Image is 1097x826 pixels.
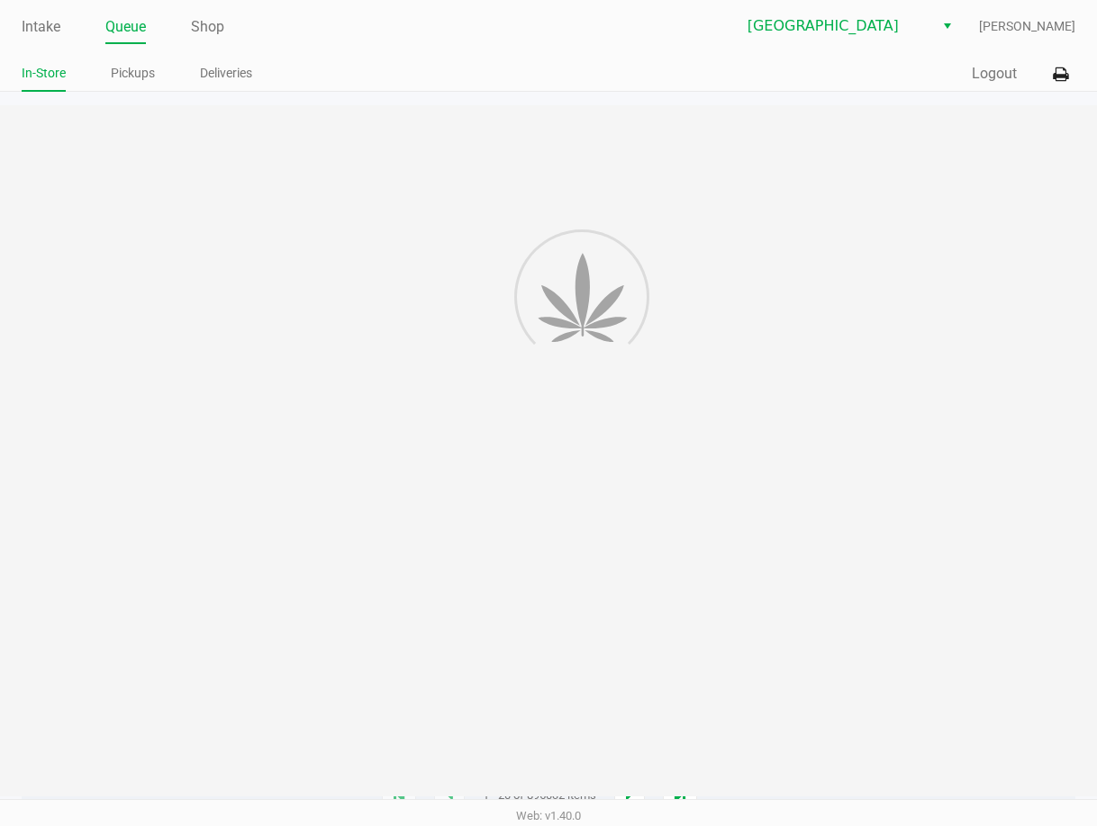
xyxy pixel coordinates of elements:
[105,14,146,40] a: Queue
[200,62,252,85] a: Deliveries
[748,15,923,37] span: [GEOGRAPHIC_DATA]
[22,14,60,40] a: Intake
[22,62,66,85] a: In-Store
[191,14,224,40] a: Shop
[516,809,581,822] span: Web: v1.40.0
[111,62,155,85] a: Pickups
[979,17,1075,36] span: [PERSON_NAME]
[934,10,960,42] button: Select
[972,63,1017,85] button: Logout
